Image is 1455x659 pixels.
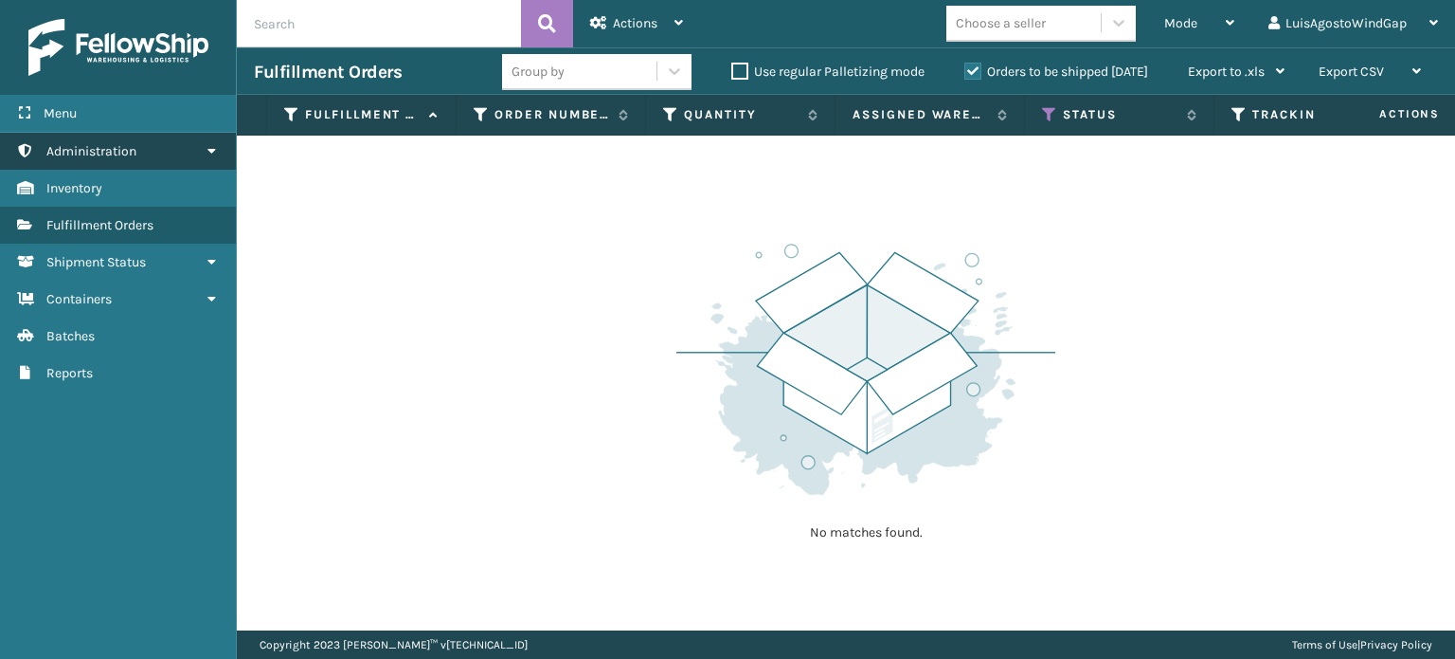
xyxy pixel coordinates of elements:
[46,217,153,233] span: Fulfillment Orders
[1360,638,1432,651] a: Privacy Policy
[44,105,77,121] span: Menu
[853,106,988,123] label: Assigned Warehouse
[28,19,208,76] img: logo
[305,106,420,123] label: Fulfillment Order Id
[46,365,93,381] span: Reports
[1252,106,1367,123] label: Tracking Number
[254,61,402,83] h3: Fulfillment Orders
[1164,15,1197,31] span: Mode
[512,62,565,82] div: Group by
[684,106,799,123] label: Quantity
[46,328,95,344] span: Batches
[46,180,102,196] span: Inventory
[1063,106,1177,123] label: Status
[956,13,1046,33] div: Choose a seller
[731,64,925,80] label: Use regular Palletizing mode
[1319,64,1384,80] span: Export CSV
[613,15,657,31] span: Actions
[46,254,146,270] span: Shipment Status
[46,143,136,159] span: Administration
[1188,64,1265,80] span: Export to .xls
[494,106,609,123] label: Order Number
[1292,638,1357,651] a: Terms of Use
[46,291,112,307] span: Containers
[260,631,528,659] p: Copyright 2023 [PERSON_NAME]™ v [TECHNICAL_ID]
[1320,99,1451,130] span: Actions
[964,64,1148,80] label: Orders to be shipped [DATE]
[1292,631,1432,659] div: |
